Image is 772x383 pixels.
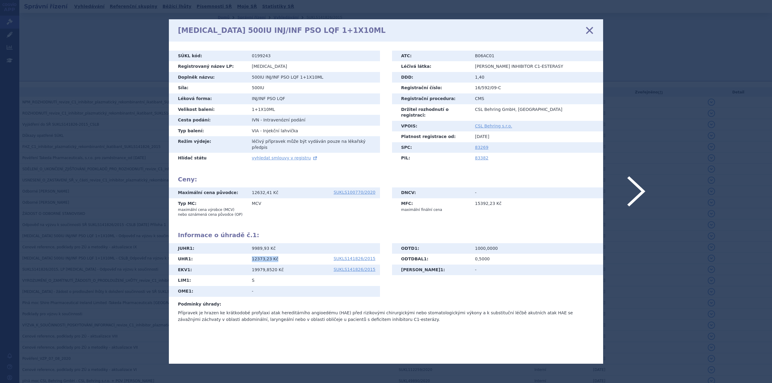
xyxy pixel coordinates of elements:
th: Typ balení: [169,126,247,137]
span: IVN [252,118,259,122]
p: Přípravek je hrazen ke krátkodobé profylaxi atak hereditárního angioedému (HAE) před rizikovými c... [178,309,594,323]
span: 1 [187,267,190,272]
td: 1+1X10ML [247,104,380,115]
span: 1 [415,246,418,251]
span: 1 [188,289,191,294]
span: 1 [188,256,191,261]
td: [PERSON_NAME] INHIBITOR C1-ESTERASY [470,61,603,72]
th: Maximální cena původce: [169,187,247,198]
a: CSL Behring s.r.o. [475,124,512,128]
td: 500IU [247,83,380,93]
td: 1,40 [470,72,603,83]
td: [MEDICAL_DATA] [247,61,380,72]
th: Registrační procedura: [392,93,470,104]
th: DNCV: [392,187,470,198]
td: 500IU INJ/INF PSO LQF 1+1X10ML [247,72,380,83]
th: LIM : [169,275,247,286]
span: 12373,23 Kč [252,256,278,261]
td: 0,5000 [470,254,603,265]
td: S [247,275,380,286]
th: Léčivá látka: [392,61,470,72]
th: Léková forma: [169,93,247,104]
th: Registrovaný název LP: [169,61,247,72]
a: SUKLS141826/2015 [334,267,375,272]
td: 1000,0000 [470,243,603,254]
span: - [261,118,262,122]
a: 83382 [475,155,489,160]
th: UHR : [169,254,247,265]
h2: Ceny: [178,176,594,183]
span: - [260,128,262,133]
td: 16/592/09-C [470,83,603,93]
th: Typ MC: [169,198,247,219]
th: Síla: [169,83,247,93]
a: SUKLS141826/2015 [334,256,375,261]
th: Registrační číslo: [392,83,470,93]
span: vyhledat smlouvy v registru [252,155,311,160]
th: Cesta podání: [169,115,247,126]
th: ATC: [392,51,470,61]
th: Držitel rozhodnutí o registraci: [392,104,470,121]
td: B06AC01 [470,51,603,61]
span: 1 [424,256,427,261]
th: EKV : [169,265,247,275]
th: VPOIS: [392,121,470,132]
td: 0199243 [247,51,380,61]
span: 1 [440,267,443,272]
span: Injekční lahvička [263,128,298,133]
span: 1 [253,231,257,239]
td: - [470,265,603,275]
a: vyhledat smlouvy v registru [252,155,318,160]
td: 15392,23 Kč [470,198,603,215]
td: CSL Behring GmbH, [GEOGRAPHIC_DATA] [470,104,603,121]
p: maximální finální cena [401,207,466,212]
td: - [470,187,603,198]
td: [DATE] [470,131,603,142]
th: Velikost balení: [169,104,247,115]
a: 83269 [475,145,489,150]
h2: Informace o úhradě č. : [178,231,594,239]
th: ODTDBAL : [392,254,470,265]
th: JUHR : [169,243,247,254]
span: 1 [186,278,189,283]
th: ODTD : [392,243,470,254]
td: MCV [247,198,380,219]
span: 12632,41 Kč [252,190,278,195]
a: SUKLS100770/2020 [334,190,375,194]
span: Intravenózní podání [263,118,305,122]
th: MFC: [392,198,470,215]
td: INJ/INF PSO LQF [247,93,380,104]
th: SPC: [392,142,470,153]
a: zavřít [585,26,594,35]
td: - [247,286,380,297]
td: CMS [470,93,603,104]
th: Hlídač státu [169,153,247,164]
th: PIL: [392,153,470,164]
th: Doplněk názvu: [169,72,247,83]
td: 9989,93 Kč [247,243,380,254]
h3: Podmínky úhrady: [178,301,594,307]
span: 19979,8520 Kč [252,267,284,272]
th: SÚKL kód: [169,51,247,61]
th: OME : [169,286,247,297]
td: léčivý přípravek může být vydáván pouze na lékařský předpis [247,136,380,153]
h1: [MEDICAL_DATA] 500IU INJ/INF PSO LQF 1+1X10ML [178,26,386,35]
th: Platnost registrace od: [392,131,470,142]
th: Režim výdeje: [169,136,247,153]
span: VIA [252,128,259,133]
p: maximální cena výrobce (MCV) nebo oznámená cena původce (OP) [178,207,243,217]
span: 1 [190,246,193,251]
th: [PERSON_NAME] : [392,265,470,275]
th: DDD: [392,72,470,83]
